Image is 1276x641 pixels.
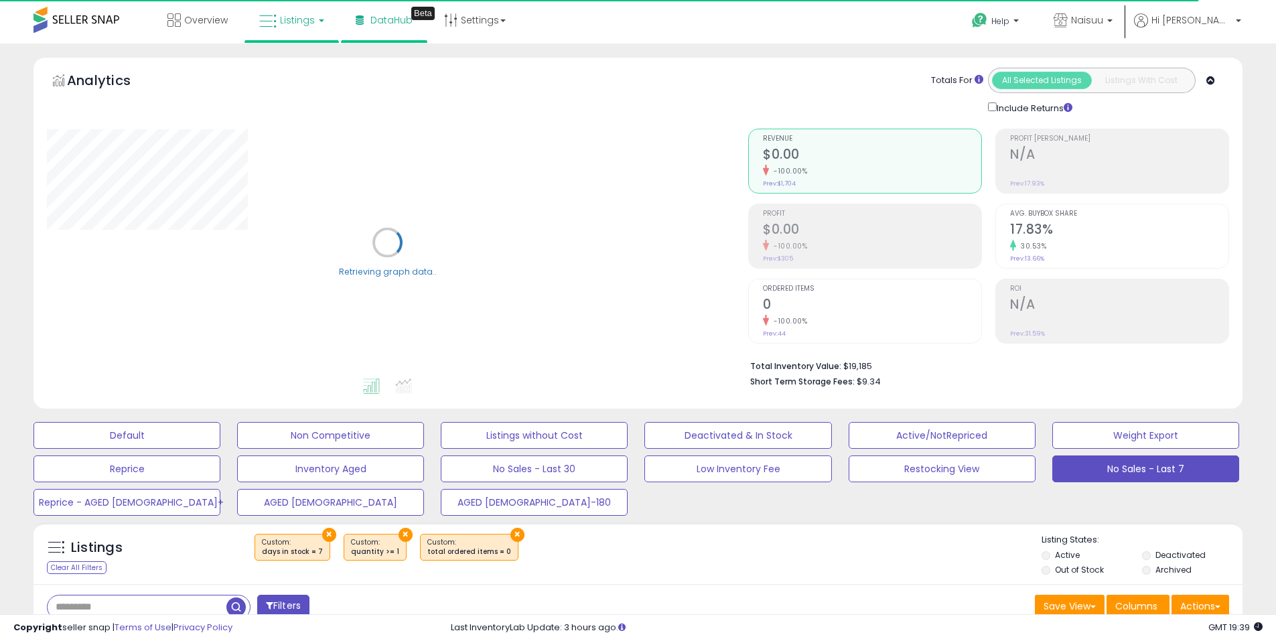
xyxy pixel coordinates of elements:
a: Terms of Use [115,621,171,634]
button: Low Inventory Fee [644,455,831,482]
button: Columns [1107,595,1169,618]
label: Archived [1155,564,1192,575]
div: Clear All Filters [47,561,107,574]
button: Actions [1172,595,1229,618]
div: Totals For [931,74,983,87]
button: Restocking View [849,455,1036,482]
button: AGED [DEMOGRAPHIC_DATA] [237,489,424,516]
h2: $0.00 [763,147,981,165]
small: Prev: 31.59% [1010,330,1045,338]
span: ROI [1010,285,1228,293]
div: quantity >= 1 [351,547,399,557]
button: No Sales - Last 7 [1052,455,1239,482]
span: DataHub [370,13,413,27]
small: Prev: $305 [763,255,793,263]
small: Prev: 13.66% [1010,255,1044,263]
span: Columns [1115,599,1157,613]
button: Weight Export [1052,422,1239,449]
span: Revenue [763,135,981,143]
button: Filters [257,595,309,618]
a: Hi [PERSON_NAME] [1134,13,1241,44]
a: Privacy Policy [173,621,232,634]
h2: 17.83% [1010,222,1228,240]
b: Total Inventory Value: [750,360,841,372]
i: Get Help [971,12,988,29]
label: Active [1055,549,1080,561]
span: Listings [280,13,315,27]
button: Save View [1035,595,1105,618]
button: Reprice - AGED [DEMOGRAPHIC_DATA]+ [33,489,220,516]
button: Listings without Cost [441,422,628,449]
span: Help [991,15,1009,27]
small: -100.00% [769,316,807,326]
div: days in stock = 7 [262,547,323,557]
button: AGED [DEMOGRAPHIC_DATA]-180 [441,489,628,516]
label: Out of Stock [1055,564,1104,575]
small: -100.00% [769,241,807,251]
span: Custom: [262,537,323,557]
span: Profit [PERSON_NAME] [1010,135,1228,143]
label: Deactivated [1155,549,1206,561]
li: $19,185 [750,357,1219,373]
span: Naisuu [1071,13,1103,27]
button: Active/NotRepriced [849,422,1036,449]
span: Avg. Buybox Share [1010,210,1228,218]
b: Short Term Storage Fees: [750,376,855,387]
button: × [510,528,524,542]
div: Tooltip anchor [411,7,435,20]
div: seller snap | | [13,622,232,634]
h5: Analytics [67,71,157,93]
div: Last InventoryLab Update: 3 hours ago. [451,622,1263,634]
button: Default [33,422,220,449]
button: Listings With Cost [1091,72,1191,89]
span: 2025-10-7 19:39 GMT [1208,621,1263,634]
button: Non Competitive [237,422,424,449]
small: Prev: $1,704 [763,180,796,188]
small: Prev: 17.93% [1010,180,1044,188]
button: No Sales - Last 30 [441,455,628,482]
span: Profit [763,210,981,218]
a: Help [961,2,1032,44]
span: Custom: [427,537,511,557]
button: × [399,528,413,542]
span: $9.34 [857,375,881,388]
div: Include Returns [978,100,1088,115]
p: Listing States: [1042,534,1243,547]
h2: 0 [763,297,981,315]
small: Prev: 44 [763,330,786,338]
h2: $0.00 [763,222,981,240]
div: total ordered items = 0 [427,547,511,557]
button: Inventory Aged [237,455,424,482]
button: Reprice [33,455,220,482]
span: Overview [184,13,228,27]
h2: N/A [1010,147,1228,165]
div: Retrieving graph data.. [339,265,437,277]
span: Hi [PERSON_NAME] [1151,13,1232,27]
span: Ordered Items [763,285,981,293]
button: × [322,528,336,542]
button: All Selected Listings [992,72,1092,89]
h5: Listings [71,539,123,557]
small: 30.53% [1016,241,1046,251]
span: Custom: [351,537,399,557]
h2: N/A [1010,297,1228,315]
strong: Copyright [13,621,62,634]
small: -100.00% [769,166,807,176]
button: Deactivated & In Stock [644,422,831,449]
